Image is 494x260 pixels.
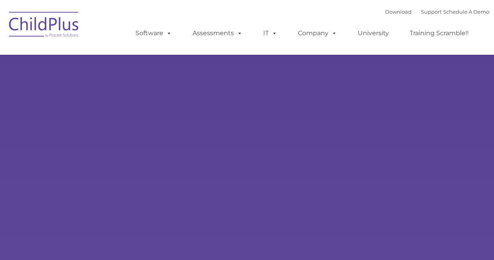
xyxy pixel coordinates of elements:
a: Schedule A Demo [443,9,489,15]
a: University [350,25,397,41]
font: | [385,9,489,15]
a: Software [128,25,180,41]
a: Company [290,25,345,41]
a: Download [385,9,412,15]
a: Assessments [185,25,250,41]
img: ChildPlus by Procare Solutions [5,6,83,45]
a: Support [421,9,442,15]
a: IT [255,25,285,41]
a: Training Scramble!! [402,25,476,41]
